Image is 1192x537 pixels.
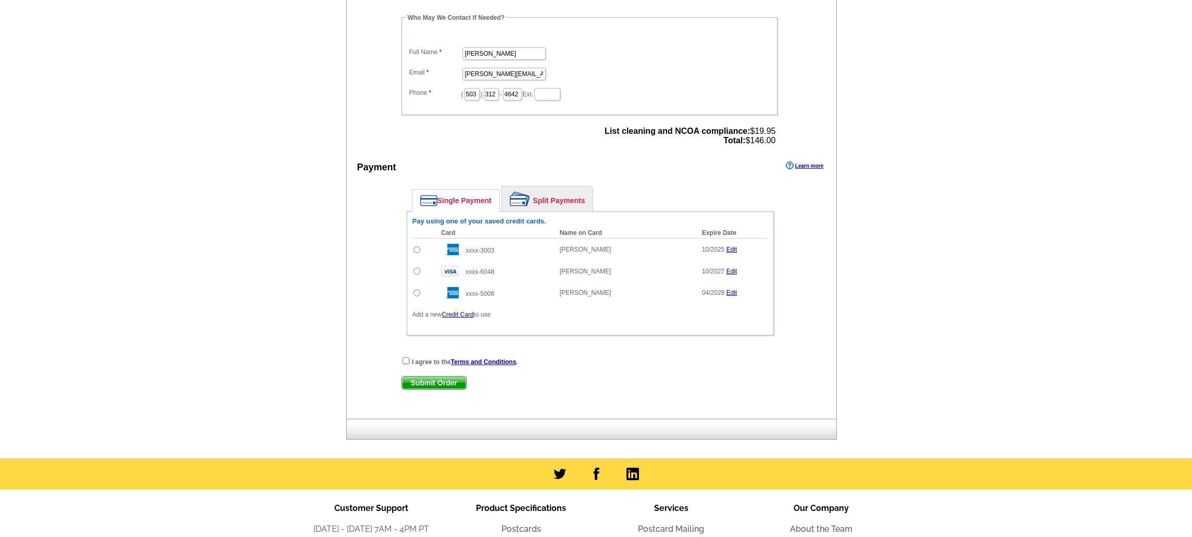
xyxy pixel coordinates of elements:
a: Split Payments [502,186,593,211]
span: Our Company [794,503,849,513]
a: Edit [726,246,737,253]
span: $19.95 $146.00 [605,127,775,145]
strong: Total: [723,136,745,145]
img: split-payment.png [510,192,530,206]
p: Add a new to use [412,310,768,319]
strong: I agree to the . [412,358,518,366]
h6: Pay using one of your saved credit cards. [412,217,768,226]
a: Edit [726,289,737,296]
span: Submit Order [402,377,466,389]
th: Name on Card [555,228,697,239]
th: Expire Date [697,228,768,239]
span: xxxx-6048 [466,268,494,276]
li: [DATE] - [DATE] 7AM - 4PM PT [296,523,446,535]
a: About the Team [790,524,852,534]
label: Phone [409,88,461,97]
span: xxxx-5008 [466,290,494,297]
a: Postcard Mailing [638,524,704,534]
span: xxxx-3003 [466,247,494,254]
span: 10/2025 [702,246,724,253]
img: amex.gif [441,287,459,298]
label: Email [409,68,461,77]
dd: ( ) - Ext. [407,85,772,102]
span: Customer Support [334,503,408,513]
strong: List cleaning and NCOA compliance: [605,127,750,135]
img: single-payment.png [420,195,437,206]
legend: Who May We Contact If Needed? [407,13,506,22]
span: [PERSON_NAME] [560,268,611,275]
iframe: LiveChat chat widget [984,295,1192,537]
a: Single Payment [412,190,499,211]
div: Payment [357,160,396,174]
span: Product Specifications [476,503,566,513]
a: Edit [726,268,737,275]
a: Learn more [786,161,823,170]
a: Credit Card [442,311,473,318]
span: Services [654,503,688,513]
a: Terms and Conditions [451,358,517,366]
th: Card [436,228,555,239]
img: visa.gif [441,266,459,277]
span: 04/2028 [702,289,724,296]
label: Full Name [409,47,461,57]
span: [PERSON_NAME] [560,289,611,296]
img: amex.gif [441,244,459,255]
span: [PERSON_NAME] [560,246,611,253]
a: Postcards [501,524,541,534]
span: 10/2027 [702,268,724,275]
